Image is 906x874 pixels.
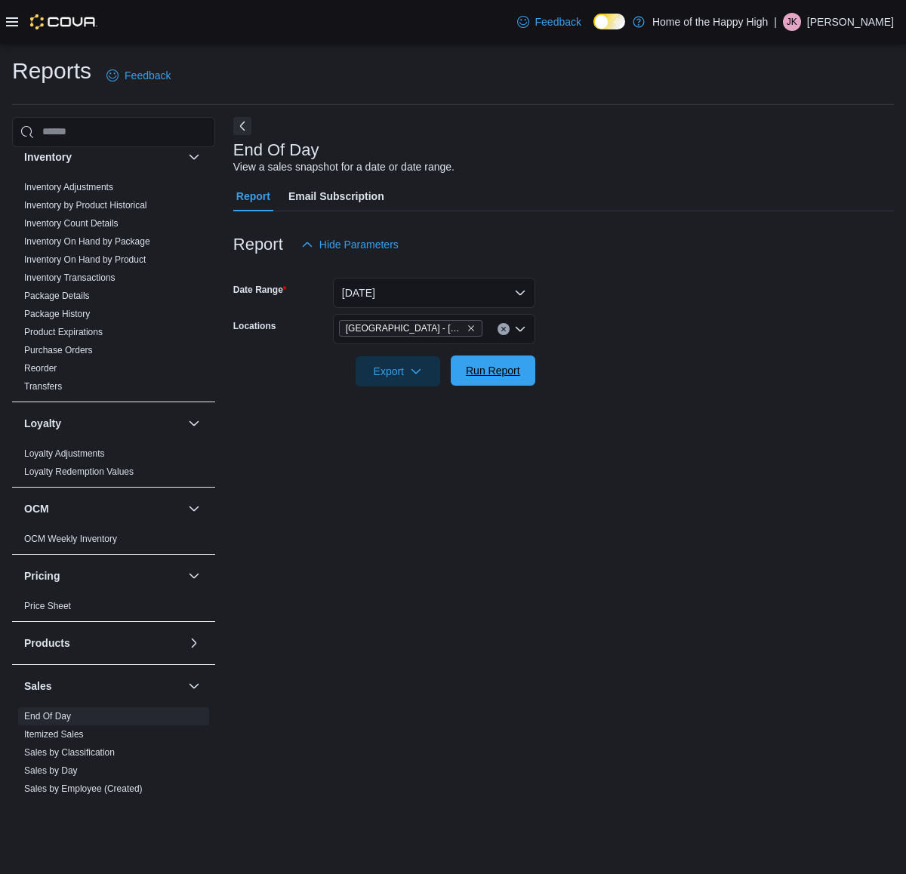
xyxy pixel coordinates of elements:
[24,466,134,478] span: Loyalty Redemption Values
[24,534,117,544] a: OCM Weekly Inventory
[24,380,62,392] span: Transfers
[24,254,146,266] span: Inventory On Hand by Product
[24,635,70,651] h3: Products
[24,729,84,740] a: Itemized Sales
[233,284,287,296] label: Date Range
[24,746,115,759] span: Sales by Classification
[24,635,182,651] button: Products
[12,445,215,487] div: Loyalty
[24,568,60,583] h3: Pricing
[24,728,84,740] span: Itemized Sales
[24,254,146,265] a: Inventory On Hand by Product
[339,320,482,337] span: Sylvan Lake - Hewlett Park Landing - Fire & Flower
[24,326,103,338] span: Product Expirations
[185,148,203,166] button: Inventory
[652,13,768,31] p: Home of the Happy High
[24,600,71,612] span: Price Sheet
[807,13,894,31] p: [PERSON_NAME]
[593,29,594,30] span: Dark Mode
[24,308,90,320] span: Package History
[233,117,251,135] button: Next
[24,272,116,284] span: Inventory Transactions
[185,567,203,585] button: Pricing
[12,56,91,86] h1: Reports
[467,324,476,333] button: Remove Sylvan Lake - Hewlett Park Landing - Fire & Flower from selection in this group
[24,291,90,301] a: Package Details
[24,501,49,516] h3: OCM
[24,345,93,355] a: Purchase Orders
[233,159,455,175] div: View a sales snapshot for a date or date range.
[535,14,581,29] span: Feedback
[511,7,587,37] a: Feedback
[24,801,148,813] span: Sales by Employee (Tendered)
[451,355,535,386] button: Run Report
[233,141,319,159] h3: End Of Day
[24,344,93,356] span: Purchase Orders
[24,149,182,165] button: Inventory
[125,68,171,83] span: Feedback
[24,381,62,392] a: Transfers
[24,218,119,229] a: Inventory Count Details
[24,765,78,776] a: Sales by Day
[466,363,520,378] span: Run Report
[24,783,143,794] a: Sales by Employee (Created)
[24,802,148,812] a: Sales by Employee (Tendered)
[24,501,182,516] button: OCM
[24,363,57,374] a: Reorder
[365,356,431,386] span: Export
[100,60,177,91] a: Feedback
[24,236,150,247] a: Inventory On Hand by Package
[24,416,61,431] h3: Loyalty
[24,362,57,374] span: Reorder
[24,217,119,229] span: Inventory Count Details
[12,597,215,621] div: Pricing
[593,14,625,29] input: Dark Mode
[24,309,90,319] a: Package History
[295,229,405,260] button: Hide Parameters
[333,278,535,308] button: [DATE]
[24,290,90,302] span: Package Details
[24,765,78,777] span: Sales by Day
[24,448,105,460] span: Loyalty Adjustments
[185,634,203,652] button: Products
[233,235,283,254] h3: Report
[24,199,147,211] span: Inventory by Product Historical
[24,272,116,283] a: Inventory Transactions
[24,200,147,211] a: Inventory by Product Historical
[24,466,134,477] a: Loyalty Redemption Values
[24,327,103,337] a: Product Expirations
[24,747,115,758] a: Sales by Classification
[24,568,182,583] button: Pricing
[233,320,276,332] label: Locations
[24,182,113,192] a: Inventory Adjustments
[185,677,203,695] button: Sales
[24,679,182,694] button: Sales
[24,181,113,193] span: Inventory Adjustments
[783,13,801,31] div: Joshua Kirkham
[185,414,203,432] button: Loyalty
[346,321,464,336] span: [GEOGRAPHIC_DATA] - [GEOGRAPHIC_DATA] - Fire & Flower
[774,13,777,31] p: |
[236,181,270,211] span: Report
[319,237,399,252] span: Hide Parameters
[30,14,97,29] img: Cova
[24,679,52,694] h3: Sales
[24,601,71,611] a: Price Sheet
[185,500,203,518] button: OCM
[12,530,215,554] div: OCM
[288,181,384,211] span: Email Subscription
[498,323,510,335] button: Clear input
[356,356,440,386] button: Export
[24,710,71,722] span: End Of Day
[24,533,117,545] span: OCM Weekly Inventory
[12,178,215,402] div: Inventory
[24,235,150,248] span: Inventory On Hand by Package
[787,13,797,31] span: JK
[24,711,71,722] a: End Of Day
[24,448,105,459] a: Loyalty Adjustments
[24,416,182,431] button: Loyalty
[514,323,526,335] button: Open list of options
[24,783,143,795] span: Sales by Employee (Created)
[24,149,72,165] h3: Inventory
